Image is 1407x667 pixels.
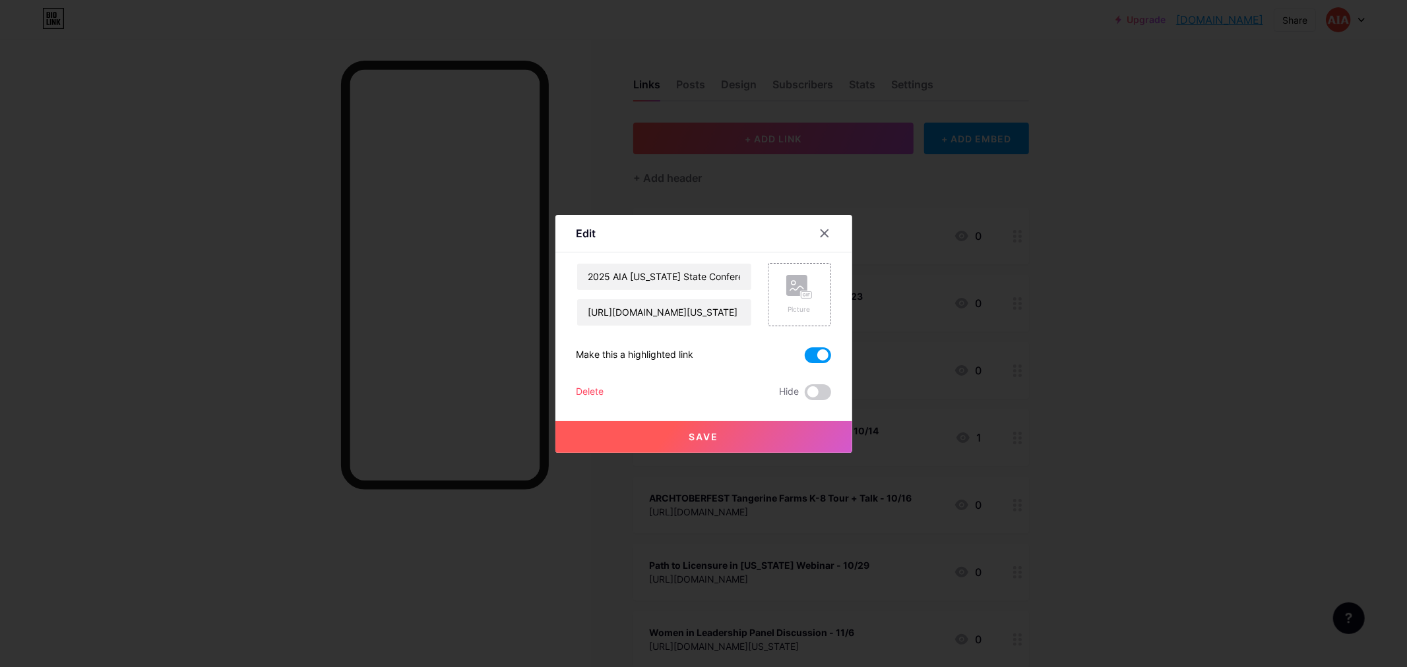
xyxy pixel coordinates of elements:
div: Make this a highlighted link [577,347,694,363]
span: Save [689,431,718,442]
input: URL [577,299,751,326]
div: Edit [577,225,596,241]
input: Title [577,264,751,290]
div: Picture [786,304,813,314]
button: Save [555,421,852,453]
div: Delete [577,384,604,400]
span: Hide [780,384,799,400]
